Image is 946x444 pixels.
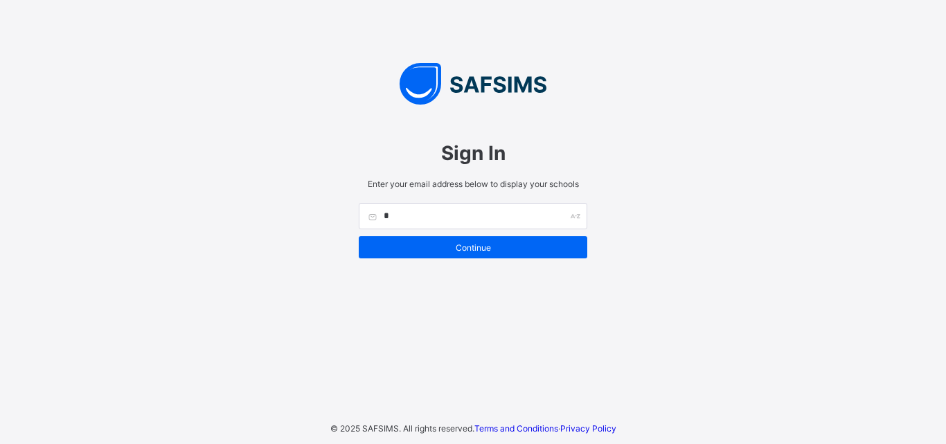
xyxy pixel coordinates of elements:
[560,423,616,434] a: Privacy Policy
[369,242,577,253] span: Continue
[359,179,587,189] span: Enter your email address below to display your schools
[345,63,601,105] img: SAFSIMS Logo
[474,423,616,434] span: ·
[359,141,587,165] span: Sign In
[474,423,558,434] a: Terms and Conditions
[330,423,474,434] span: © 2025 SAFSIMS. All rights reserved.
